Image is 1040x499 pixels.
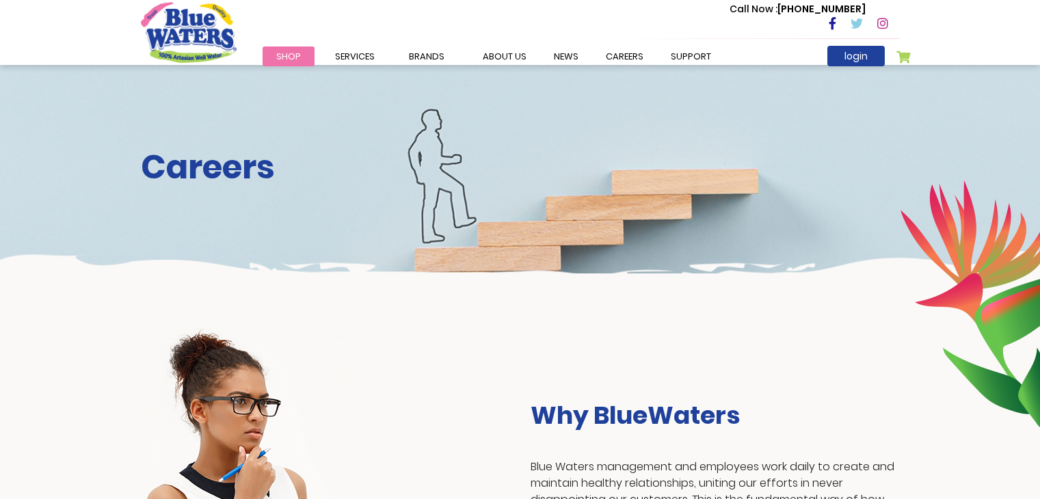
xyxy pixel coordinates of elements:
a: Brands [395,46,458,66]
h2: Careers [141,148,900,187]
img: career-intro-leaves.png [900,180,1040,427]
a: News [540,46,592,66]
h3: Why BlueWaters [531,401,900,430]
span: Brands [409,50,444,63]
a: login [827,46,885,66]
span: Services [335,50,375,63]
a: store logo [141,2,237,62]
a: about us [469,46,540,66]
a: careers [592,46,657,66]
p: [PHONE_NUMBER] [730,2,866,16]
span: Call Now : [730,2,777,16]
a: support [657,46,725,66]
a: Services [321,46,388,66]
a: Shop [263,46,315,66]
span: Shop [276,50,301,63]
